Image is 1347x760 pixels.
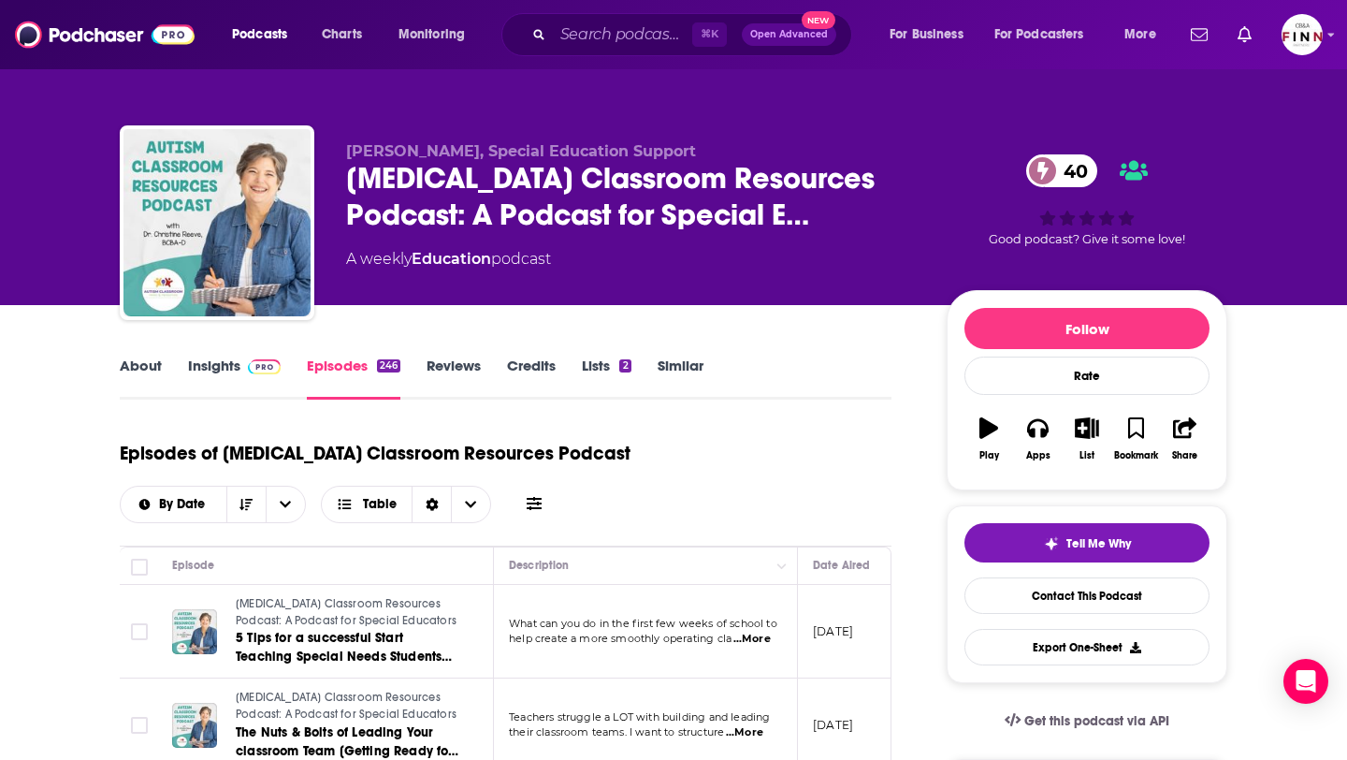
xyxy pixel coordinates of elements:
[1282,14,1323,55] img: User Profile
[813,554,870,577] div: Date Aired
[236,597,456,627] span: [MEDICAL_DATA] Classroom Resources Podcast: A Podcast for Special Educators
[947,142,1227,258] div: 40Good podcast? Give it some love!
[121,498,226,511] button: open menu
[519,13,870,56] div: Search podcasts, credits, & more...
[120,357,162,400] a: About
[346,248,551,270] div: A weekly podcast
[890,22,963,48] span: For Business
[509,554,569,577] div: Description
[188,357,281,400] a: InsightsPodchaser Pro
[1066,536,1131,551] span: Tell Me Why
[385,20,489,50] button: open menu
[876,20,987,50] button: open menu
[750,30,828,39] span: Open Advanced
[964,577,1209,614] a: Contact This Podcast
[1045,154,1097,187] span: 40
[1183,19,1215,51] a: Show notifications dropdown
[219,20,311,50] button: open menu
[994,22,1084,48] span: For Podcasters
[771,555,793,577] button: Column Actions
[726,725,763,740] span: ...More
[1111,405,1160,473] button: Bookmark
[123,129,311,316] img: Autism Classroom Resources Podcast: A Podcast for Special Educators
[131,623,148,640] span: Toggle select row
[982,20,1111,50] button: open menu
[658,357,703,400] a: Similar
[232,22,287,48] span: Podcasts
[398,22,465,48] span: Monitoring
[1282,14,1323,55] span: Logged in as FINNMadison
[964,523,1209,563] button: tell me why sparkleTell Me Why
[236,596,460,629] a: [MEDICAL_DATA] Classroom Resources Podcast: A Podcast for Special Educators
[990,698,1184,744] a: Get this podcast via API
[266,487,305,522] button: open menu
[964,405,1013,473] button: Play
[120,486,306,523] h2: Choose List sort
[1026,450,1050,461] div: Apps
[1013,405,1062,473] button: Apps
[1124,22,1156,48] span: More
[159,498,211,511] span: By Date
[1079,450,1094,461] div: List
[131,717,148,734] span: Toggle select row
[509,710,770,723] span: Teachers struggle a LOT with building and leading
[307,357,400,400] a: Episodes246
[1282,14,1323,55] button: Show profile menu
[172,554,214,577] div: Episode
[310,20,373,50] a: Charts
[363,498,397,511] span: Table
[742,23,836,46] button: Open AdvancedNew
[1172,450,1197,461] div: Share
[509,632,731,645] span: help create a more smoothly operating cla
[1230,19,1259,51] a: Show notifications dropdown
[964,629,1209,665] button: Export One-Sheet
[427,357,481,400] a: Reviews
[509,617,777,630] span: What can you do in the first few weeks of school to
[248,359,281,374] img: Podchaser Pro
[553,20,692,50] input: Search podcasts, credits, & more...
[120,442,630,465] h1: Episodes of [MEDICAL_DATA] Classroom Resources Podcast
[989,232,1185,246] span: Good podcast? Give it some love!
[322,22,362,48] span: Charts
[1063,405,1111,473] button: List
[321,486,492,523] button: Choose View
[733,632,771,647] span: ...More
[802,11,835,29] span: New
[964,308,1209,349] button: Follow
[813,717,853,733] p: [DATE]
[236,630,452,683] span: 5 Tips for a successful Start Teaching Special Needs Students [Getting Ready for BTS]
[1283,659,1328,704] div: Open Intercom Messenger
[346,142,696,160] span: [PERSON_NAME], Special Education Support
[377,359,400,373] div: 246
[692,22,727,47] span: ⌘ K
[1044,536,1059,551] img: tell me why sparkle
[509,725,724,738] span: their classroom teams. I want to structure
[1026,154,1097,187] a: 40
[979,450,999,461] div: Play
[507,357,556,400] a: Credits
[236,690,460,723] a: [MEDICAL_DATA] Classroom Resources Podcast: A Podcast for Special Educators
[236,629,460,666] a: 5 Tips for a successful Start Teaching Special Needs Students [Getting Ready for BTS]
[15,17,195,52] img: Podchaser - Follow, Share and Rate Podcasts
[1111,20,1180,50] button: open menu
[412,487,451,522] div: Sort Direction
[236,691,456,721] span: [MEDICAL_DATA] Classroom Resources Podcast: A Podcast for Special Educators
[582,357,630,400] a: Lists2
[813,623,853,639] p: [DATE]
[964,357,1209,395] div: Rate
[412,250,491,268] a: Education
[1024,713,1169,729] span: Get this podcast via API
[619,359,630,373] div: 2
[1161,405,1209,473] button: Share
[1114,450,1158,461] div: Bookmark
[226,487,266,522] button: Sort Direction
